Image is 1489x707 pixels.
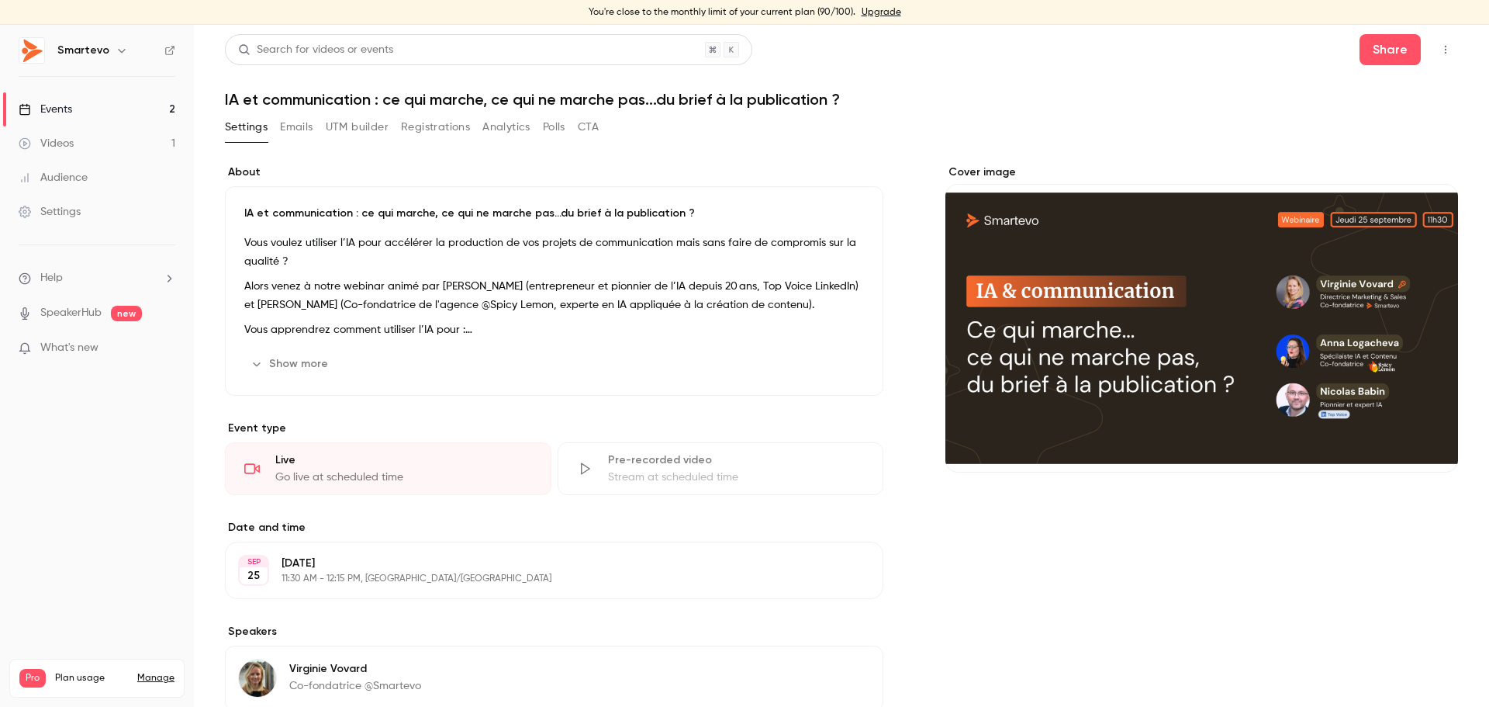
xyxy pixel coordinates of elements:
[945,165,1458,180] label: Cover image
[57,43,109,58] h6: Smartevo
[608,470,865,485] div: Stream at scheduled time
[137,672,174,684] a: Manage
[244,352,337,376] button: Show more
[244,321,864,339] p: Vous apprendrez comment utiliser l’IA pour :
[225,442,551,495] div: LiveGo live at scheduled time
[945,165,1458,473] section: Cover image
[19,136,74,151] div: Videos
[19,270,175,286] li: help-dropdown-opener
[40,340,98,356] span: What's new
[608,452,865,468] div: Pre-recorded video
[244,277,864,314] p: Alors venez à notre webinar animé par [PERSON_NAME] (entrepreneur et pionnier de l’IA depuis 20 a...
[240,556,268,567] div: SEP
[401,115,470,140] button: Registrations
[289,661,421,677] p: Virginie Vovard
[543,115,565,140] button: Polls
[111,306,142,321] span: new
[40,305,102,321] a: SpeakerHub
[326,115,389,140] button: UTM builder
[275,470,532,485] div: Go live at scheduled time
[225,624,883,639] label: Speakers
[225,115,268,140] button: Settings
[282,556,801,571] p: [DATE]
[19,669,46,688] span: Pro
[862,6,901,19] a: Upgrade
[558,442,884,495] div: Pre-recorded videoStream at scheduled time
[239,660,276,697] img: Virginie Vovard
[482,115,530,140] button: Analytics
[282,573,801,585] p: 11:30 AM - 12:15 PM, [GEOGRAPHIC_DATA]/[GEOGRAPHIC_DATA]
[289,678,421,694] p: Co-fondatrice @Smartevo
[225,165,883,180] label: About
[247,568,260,584] p: 25
[19,170,88,185] div: Audience
[280,115,313,140] button: Emails
[19,102,72,117] div: Events
[275,452,532,468] div: Live
[244,234,864,271] p: Vous voulez utiliser l’IA pour accélérer la production de vos projets de communication mais sans ...
[244,206,864,221] p: IA et communication : ce qui marche, ce qui ne marche pas...du brief à la publication ?
[55,672,128,684] span: Plan usage
[225,421,883,436] p: Event type
[1359,34,1421,65] button: Share
[578,115,599,140] button: CTA
[40,270,63,286] span: Help
[225,90,1458,109] h1: IA et communication : ce qui marche, ce qui ne marche pas...du brief à la publication ?
[225,520,883,535] label: Date and time
[238,42,393,58] div: Search for videos or events
[19,38,44,63] img: Smartevo
[19,204,81,220] div: Settings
